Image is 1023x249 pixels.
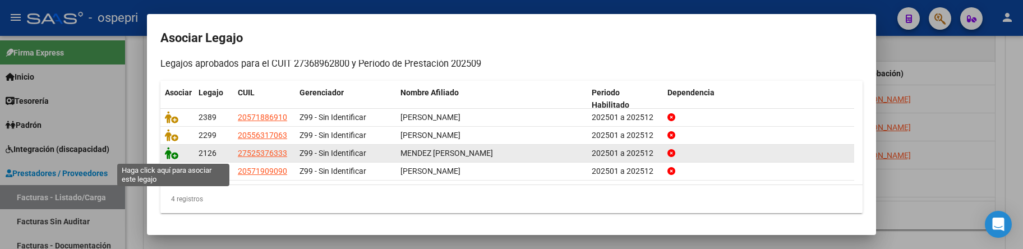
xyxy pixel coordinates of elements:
[199,149,216,158] span: 2126
[299,149,366,158] span: Z99 - Sin Identificar
[667,88,715,97] span: Dependencia
[199,113,216,122] span: 2389
[238,149,287,158] span: 27525376333
[160,81,194,118] datatable-header-cell: Asociar
[160,27,863,49] h2: Asociar Legajo
[299,167,366,176] span: Z99 - Sin Identificar
[199,131,216,140] span: 2299
[400,149,493,158] span: MENDEZ GRACE LIHUEN
[592,165,658,178] div: 202501 a 202512
[238,131,287,140] span: 20556317063
[985,211,1012,238] div: Open Intercom Messenger
[160,185,863,213] div: 4 registros
[295,81,396,118] datatable-header-cell: Gerenciador
[592,129,658,142] div: 202501 a 202512
[592,111,658,124] div: 202501 a 202512
[238,88,255,97] span: CUIL
[663,81,854,118] datatable-header-cell: Dependencia
[400,167,460,176] span: SANDOVAL JUAN IGNACIO
[592,88,629,110] span: Periodo Habilitado
[165,88,192,97] span: Asociar
[400,131,460,140] span: LOPEZ GIMENEZ FRANCISCO
[299,131,366,140] span: Z99 - Sin Identificar
[199,88,223,97] span: Legajo
[238,167,287,176] span: 20571909090
[238,113,287,122] span: 20571886910
[396,81,587,118] datatable-header-cell: Nombre Afiliado
[299,113,366,122] span: Z99 - Sin Identificar
[299,88,344,97] span: Gerenciador
[400,113,460,122] span: GONZALEZ FERNANDEZ JEREMIAS DAVID
[587,81,663,118] datatable-header-cell: Periodo Habilitado
[160,57,863,71] p: Legajos aprobados para el CUIT 27368962800 y Período de Prestación 202509
[199,167,216,176] span: 2774
[592,147,658,160] div: 202501 a 202512
[233,81,295,118] datatable-header-cell: CUIL
[194,81,233,118] datatable-header-cell: Legajo
[400,88,459,97] span: Nombre Afiliado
